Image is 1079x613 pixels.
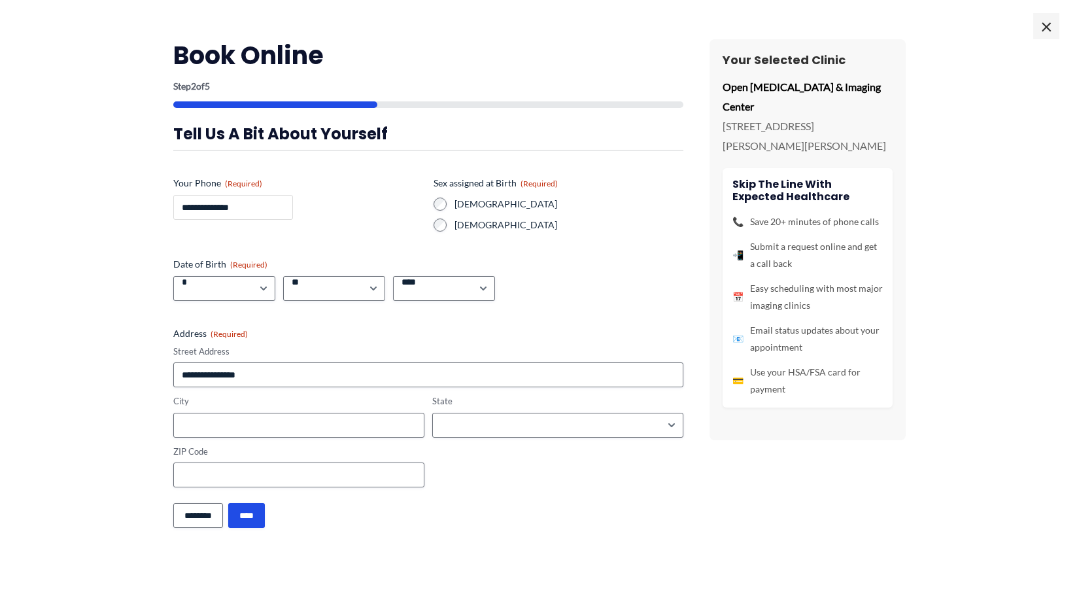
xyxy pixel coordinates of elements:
[732,322,883,356] li: Email status updates about your appointment
[211,329,248,339] span: (Required)
[173,446,424,458] label: ZIP Code
[732,238,883,272] li: Submit a request online and get a call back
[723,52,893,67] h3: Your Selected Clinic
[173,177,423,190] label: Your Phone
[521,179,558,188] span: (Required)
[732,372,744,389] span: 💳
[434,177,558,190] legend: Sex assigned at Birth
[230,260,267,270] span: (Required)
[225,179,262,188] span: (Required)
[732,213,744,230] span: 📞
[173,82,683,91] p: Step of
[723,116,893,155] p: [STREET_ADDRESS][PERSON_NAME][PERSON_NAME]
[173,327,248,340] legend: Address
[732,247,744,264] span: 📲
[1033,13,1059,39] span: ×
[191,80,196,92] span: 2
[732,289,744,306] span: 📅
[173,39,683,71] h2: Book Online
[173,345,683,358] label: Street Address
[732,280,883,314] li: Easy scheduling with most major imaging clinics
[732,178,883,203] h4: Skip the line with Expected Healthcare
[732,330,744,347] span: 📧
[732,364,883,398] li: Use your HSA/FSA card for payment
[173,124,683,144] h3: Tell us a bit about yourself
[454,219,683,232] label: [DEMOGRAPHIC_DATA]
[723,77,893,116] p: Open [MEDICAL_DATA] & Imaging Center
[173,395,424,408] label: City
[732,213,883,230] li: Save 20+ minutes of phone calls
[432,395,683,408] label: State
[173,258,267,271] legend: Date of Birth
[205,80,210,92] span: 5
[454,198,683,211] label: [DEMOGRAPHIC_DATA]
